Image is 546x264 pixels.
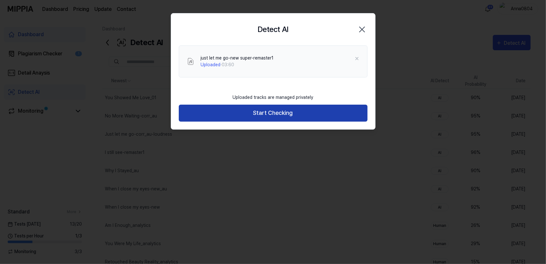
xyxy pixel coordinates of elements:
[201,62,221,67] span: Uploaded
[187,58,194,65] img: File Select
[229,90,317,105] div: Uploaded tracks are managed privately
[201,55,274,61] div: just let me go-new super-remaster1
[257,24,289,35] h2: Detect AI
[179,105,368,122] button: Start Checking
[201,61,274,68] div: · 03:60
